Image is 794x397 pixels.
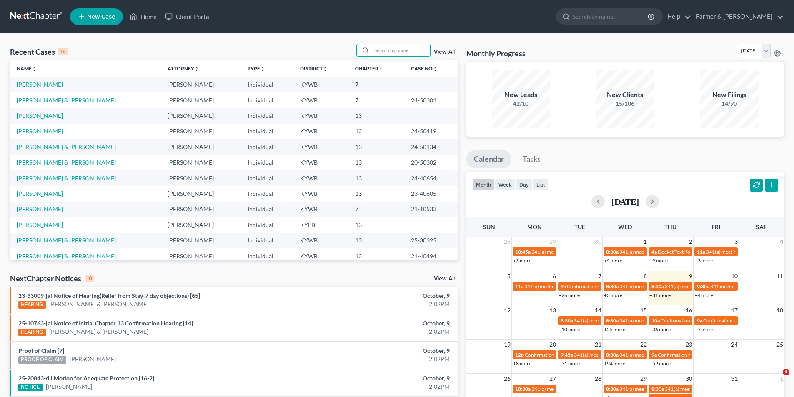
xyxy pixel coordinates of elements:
[552,271,557,281] span: 6
[18,320,193,327] a: 25-10763-jal Notice of Initial Chapter 13 Confirmation Hearing [14]
[619,249,700,255] span: 341(a) meeting for [PERSON_NAME]
[606,352,619,358] span: 8:30a
[17,143,116,150] a: [PERSON_NAME] & [PERSON_NAME]
[639,374,648,384] span: 29
[241,108,293,123] td: Individual
[503,305,511,315] span: 12
[161,217,241,232] td: [PERSON_NAME]
[404,233,458,248] td: 25-30325
[241,202,293,217] td: Individual
[49,327,148,336] a: [PERSON_NAME] & [PERSON_NAME]
[515,283,523,290] span: 11a
[619,352,700,358] span: 341(a) meeting for [PERSON_NAME]
[46,382,92,391] a: [PERSON_NAME]
[776,305,784,315] span: 18
[639,340,648,350] span: 22
[348,233,404,248] td: 13
[18,329,46,336] div: HEARING
[18,375,154,382] a: 25-20843-dll Motion for Adequate Protection [16-2]
[549,305,557,315] span: 13
[695,292,713,298] a: +4 more
[311,319,450,327] div: October, 9
[506,271,511,281] span: 5
[515,386,531,392] span: 10:30a
[293,77,348,92] td: KYWB
[618,223,632,230] span: Wed
[604,257,622,264] a: +9 more
[433,67,438,72] i: unfold_more
[685,340,693,350] span: 23
[594,340,602,350] span: 21
[161,124,241,139] td: [PERSON_NAME]
[348,248,404,264] td: 13
[293,124,348,139] td: KYWB
[293,248,348,264] td: KYWB
[515,249,531,255] span: 10:45a
[293,233,348,248] td: KYWB
[643,237,648,247] span: 1
[604,292,622,298] a: +3 more
[161,233,241,248] td: [PERSON_NAME]
[241,77,293,92] td: Individual
[697,317,702,324] span: 9a
[651,283,664,290] span: 8:30a
[492,100,550,108] div: 42/10
[293,186,348,201] td: KYWB
[503,374,511,384] span: 26
[619,317,700,324] span: 341(a) meeting for [PERSON_NAME]
[372,44,430,56] input: Search by name...
[604,326,625,332] a: +25 more
[643,271,648,281] span: 8
[756,223,766,230] span: Sat
[323,67,328,72] i: unfold_more
[348,202,404,217] td: 7
[404,202,458,217] td: 21-10533
[125,9,161,24] a: Home
[503,340,511,350] span: 19
[49,300,148,308] a: [PERSON_NAME] & [PERSON_NAME]
[311,355,450,363] div: 2:02PM
[606,317,619,324] span: 8:30a
[516,179,533,190] button: day
[248,65,265,72] a: Typeunfold_more
[663,9,691,24] a: Help
[18,384,43,391] div: NOTICE
[17,221,63,228] a: [PERSON_NAME]
[513,257,531,264] a: +3 more
[695,326,713,332] a: +7 more
[311,382,450,391] div: 2:02PM
[619,283,700,290] span: 341(a) meeting for [PERSON_NAME]
[161,77,241,92] td: [PERSON_NAME]
[594,237,602,247] span: 30
[658,249,732,255] span: Docket Text: for [PERSON_NAME]
[293,170,348,186] td: KYWB
[161,186,241,201] td: [PERSON_NAME]
[161,9,215,24] a: Client Portal
[596,100,654,108] div: 15/106
[241,155,293,170] td: Individual
[649,292,671,298] a: +31 more
[241,92,293,108] td: Individual
[17,175,116,182] a: [PERSON_NAME] & [PERSON_NAME]
[658,352,752,358] span: Confirmation hearing for [PERSON_NAME]
[411,65,438,72] a: Case Nounfold_more
[649,257,668,264] a: +9 more
[241,139,293,155] td: Individual
[241,186,293,201] td: Individual
[161,139,241,155] td: [PERSON_NAME]
[260,67,265,72] i: unfold_more
[695,257,713,264] a: +3 more
[685,374,693,384] span: 30
[466,150,511,168] a: Calendar
[404,139,458,155] td: 24-50134
[348,108,404,123] td: 13
[17,237,116,244] a: [PERSON_NAME] & [PERSON_NAME]
[531,386,612,392] span: 341(a) meeting for [PERSON_NAME]
[730,340,739,350] span: 24
[515,150,548,168] a: Tasks
[348,139,404,155] td: 13
[161,202,241,217] td: [PERSON_NAME]
[611,197,639,206] h2: [DATE]
[472,179,495,190] button: month
[10,273,94,283] div: NextChapter Notices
